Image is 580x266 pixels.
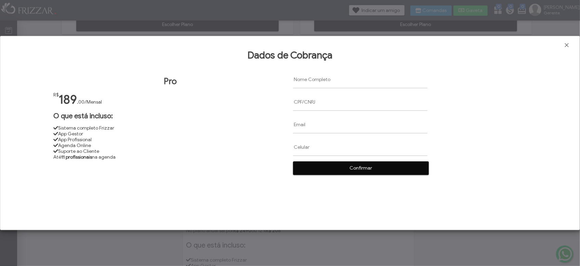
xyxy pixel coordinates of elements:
button: Confirmar [293,161,429,175]
h1: Dados de Cobrança [10,49,570,61]
span: 189 [59,92,77,107]
span: ,00 [77,99,84,105]
span: R$ [53,92,59,98]
h1: O que está incluso: [53,112,287,120]
a: Fechar [563,42,570,49]
li: Até na agenda [53,154,287,160]
input: Celular [293,139,427,156]
li: Agenda Online [53,143,287,148]
li: App Profissional [53,137,287,143]
span: Confirmar [298,163,424,173]
li: Sistema completo Frizzar [53,125,287,131]
strong: 11 profissionais [61,154,92,160]
span: /Mensal [84,99,102,105]
li: App Gestor [53,131,287,137]
input: CPF/CNPJ [293,93,427,111]
h1: Pro [53,76,287,87]
li: Suporte ao Cliente [53,148,287,154]
input: Email [293,116,427,133]
input: Nome Completo [293,71,427,88]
